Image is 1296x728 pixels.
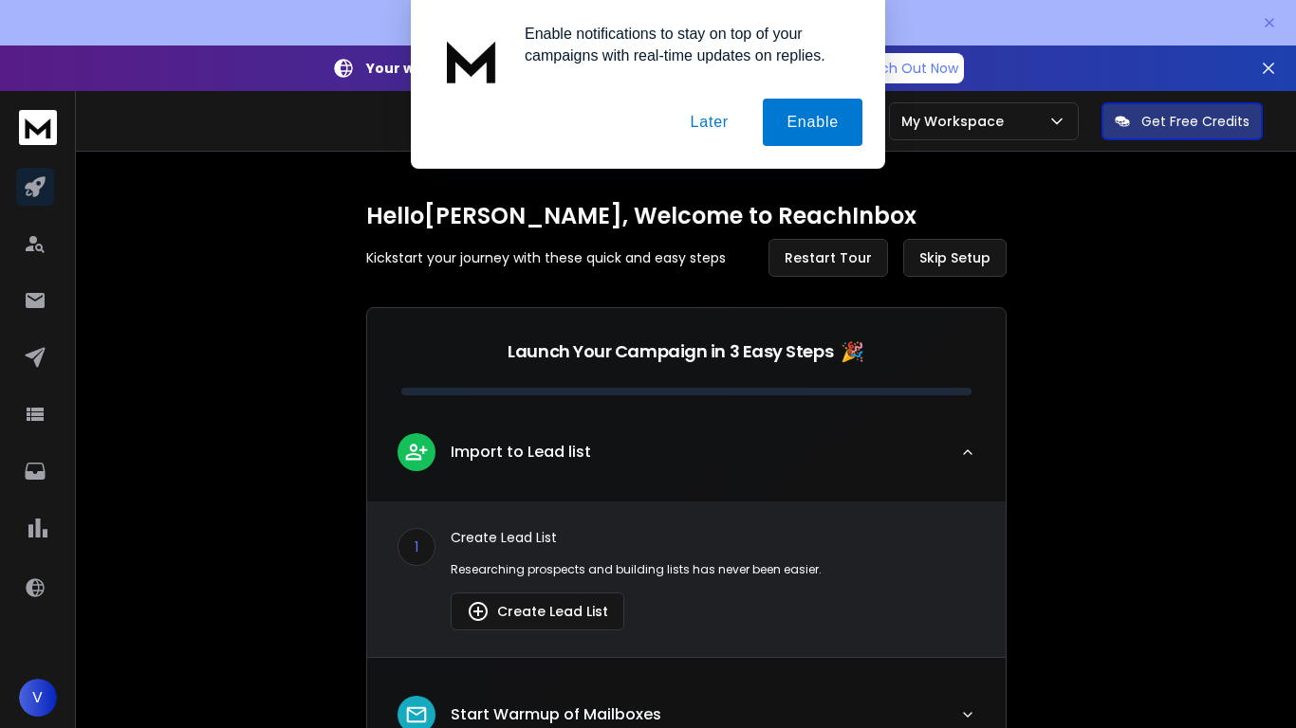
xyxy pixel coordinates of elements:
[451,441,591,464] p: Import to Lead list
[404,702,429,727] img: lead
[763,99,862,146] button: Enable
[404,440,429,464] img: lead
[467,600,490,623] img: lead
[366,248,726,267] p: Kickstart your journey with these quick and easy steps
[367,501,1006,657] div: leadImport to Lead list
[451,562,975,577] p: Researching prospects and building lists has never been easier.
[434,23,509,99] img: notification icon
[509,23,862,66] div: Enable notifications to stay on top of your campaigns with real-time updates on replies.
[919,248,991,267] span: Skip Setup
[19,679,57,717] button: V
[451,703,661,726] p: Start Warmup of Mailboxes
[508,338,833,365] p: Launch Your Campaign in 3 Easy Steps
[666,99,751,146] button: Later
[768,239,888,277] button: Restart Tour
[841,338,864,365] span: 🎉
[903,239,1007,277] button: Skip Setup
[451,592,624,630] button: Create Lead List
[366,201,1007,231] h1: Hello [PERSON_NAME] , Welcome to ReachInbox
[367,418,1006,501] button: leadImport to Lead list
[398,528,435,566] div: 1
[451,528,975,547] p: Create Lead List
